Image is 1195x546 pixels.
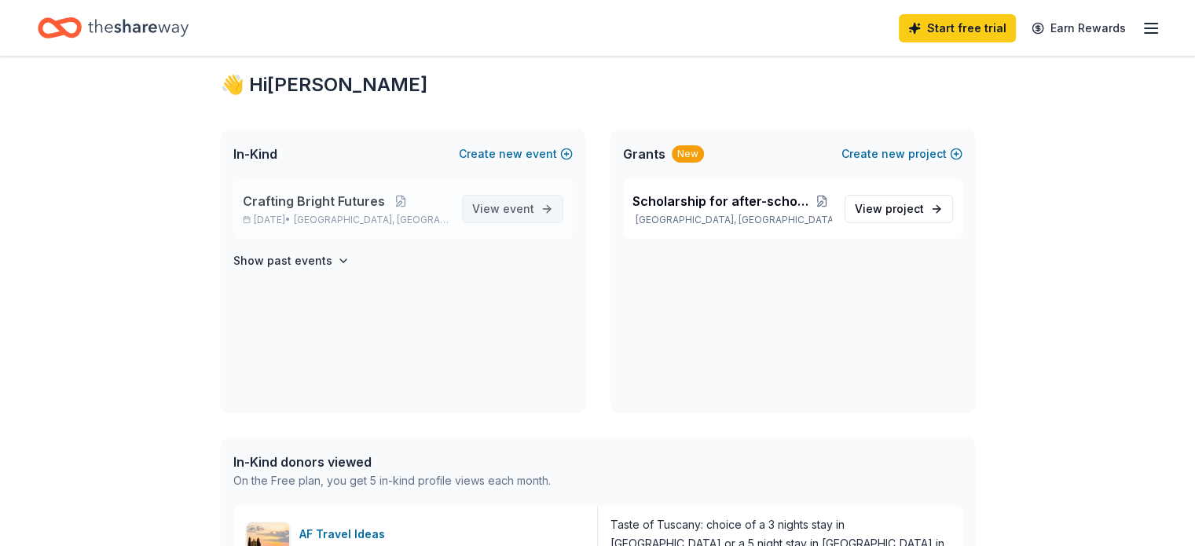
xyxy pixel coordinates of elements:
[885,202,924,215] span: project
[472,200,534,218] span: View
[632,214,832,226] p: [GEOGRAPHIC_DATA], [GEOGRAPHIC_DATA]
[38,9,189,46] a: Home
[233,471,551,490] div: On the Free plan, you get 5 in-kind profile views each month.
[632,192,812,211] span: Scholarship for after-school & summer camp
[855,200,924,218] span: View
[233,453,551,471] div: In-Kind donors viewed
[299,525,391,544] div: AF Travel Ideas
[243,192,385,211] span: Crafting Bright Futures
[672,145,704,163] div: New
[233,251,350,270] button: Show past events
[845,195,953,223] a: View project
[294,214,449,226] span: [GEOGRAPHIC_DATA], [GEOGRAPHIC_DATA]
[882,145,905,163] span: new
[233,145,277,163] span: In-Kind
[841,145,962,163] button: Createnewproject
[243,214,449,226] p: [DATE] •
[233,251,332,270] h4: Show past events
[221,72,975,97] div: 👋 Hi [PERSON_NAME]
[899,14,1016,42] a: Start free trial
[499,145,522,163] span: new
[1022,14,1135,42] a: Earn Rewards
[623,145,665,163] span: Grants
[462,195,563,223] a: View event
[503,202,534,215] span: event
[459,145,573,163] button: Createnewevent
